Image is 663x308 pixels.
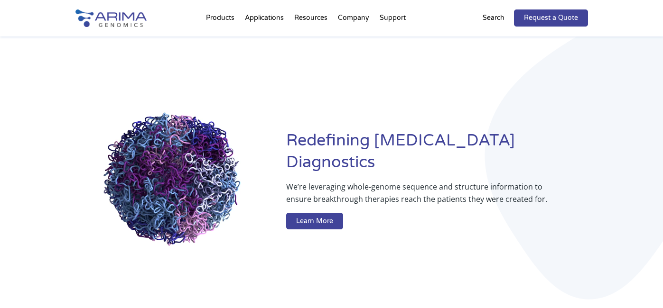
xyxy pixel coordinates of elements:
[286,181,550,213] p: We’re leveraging whole-genome sequence and structure information to ensure breakthrough therapies...
[483,12,504,24] p: Search
[75,9,147,27] img: Arima-Genomics-logo
[286,130,588,181] h1: Redefining [MEDICAL_DATA] Diagnostics
[286,213,343,230] a: Learn More
[514,9,588,27] a: Request a Quote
